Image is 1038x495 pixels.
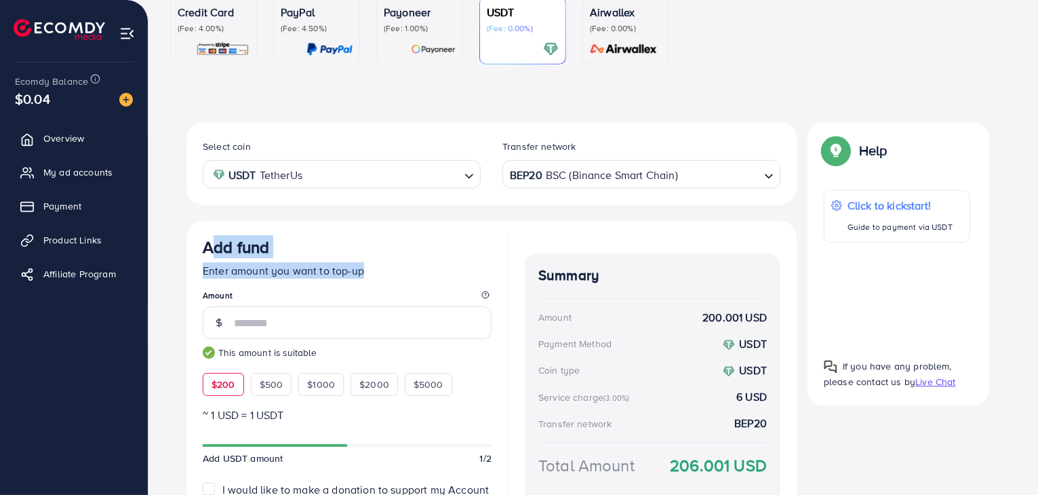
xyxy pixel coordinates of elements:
[203,407,492,423] p: ~ 1 USD = 1 USDT
[203,452,283,465] span: Add USDT amount
[15,89,50,108] span: $0.04
[538,454,635,477] div: Total Amount
[723,365,735,378] img: coin
[980,434,1028,485] iframe: Chat
[538,311,572,324] div: Amount
[178,23,249,34] p: (Fee: 4.00%)
[736,389,767,405] strong: 6 USD
[502,160,780,188] div: Search for option
[10,125,138,152] a: Overview
[538,267,767,284] h4: Summary
[15,75,88,88] span: Ecomdy Balance
[384,23,456,34] p: (Fee: 1.00%)
[859,142,887,159] p: Help
[487,23,559,34] p: (Fee: 0.00%)
[212,378,235,391] span: $200
[414,378,443,391] span: $5000
[196,41,249,57] img: card
[10,260,138,288] a: Affiliate Program
[213,169,225,181] img: coin
[43,233,102,247] span: Product Links
[43,199,81,213] span: Payment
[915,375,955,389] span: Live Chat
[281,4,353,20] p: PayPal
[679,164,759,185] input: Search for option
[702,310,767,325] strong: 200.001 USD
[824,138,848,163] img: Popup guide
[43,165,113,179] span: My ad accounts
[670,454,767,477] strong: 206.001 USD
[10,159,138,186] a: My ad accounts
[43,132,84,145] span: Overview
[824,359,952,389] span: If you have any problem, please contact us by
[739,336,767,351] strong: USDT
[203,160,481,188] div: Search for option
[538,337,612,351] div: Payment Method
[538,391,633,404] div: Service charge
[538,417,612,431] div: Transfer network
[119,93,133,106] img: image
[847,219,953,235] p: Guide to payment via USDT
[178,4,249,20] p: Credit Card
[847,197,953,214] p: Click to kickstart!
[260,165,302,185] span: TetherUs
[723,339,735,351] img: coin
[586,41,662,57] img: card
[538,363,580,377] div: Coin type
[734,416,767,431] strong: BEP20
[306,164,459,185] input: Search for option
[307,378,335,391] span: $1000
[281,23,353,34] p: (Fee: 4.50%)
[590,23,662,34] p: (Fee: 0.00%)
[603,393,629,403] small: (3.00%)
[487,4,559,20] p: USDT
[228,165,256,185] strong: USDT
[203,290,492,306] legend: Amount
[510,165,542,185] strong: BEP20
[411,41,456,57] img: card
[10,193,138,220] a: Payment
[260,378,283,391] span: $500
[203,262,492,279] p: Enter amount you want to top-up
[119,26,135,41] img: menu
[384,4,456,20] p: Payoneer
[590,4,662,20] p: Airwallex
[306,41,353,57] img: card
[203,346,215,359] img: guide
[14,19,105,40] img: logo
[502,140,576,153] label: Transfer network
[203,346,492,359] small: This amount is suitable
[43,267,116,281] span: Affiliate Program
[359,378,389,391] span: $2000
[480,452,492,465] span: 1/2
[10,226,138,254] a: Product Links
[203,140,251,153] label: Select coin
[546,165,678,185] span: BSC (Binance Smart Chain)
[203,237,269,257] h3: Add fund
[543,41,559,57] img: card
[824,360,837,374] img: Popup guide
[739,363,767,378] strong: USDT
